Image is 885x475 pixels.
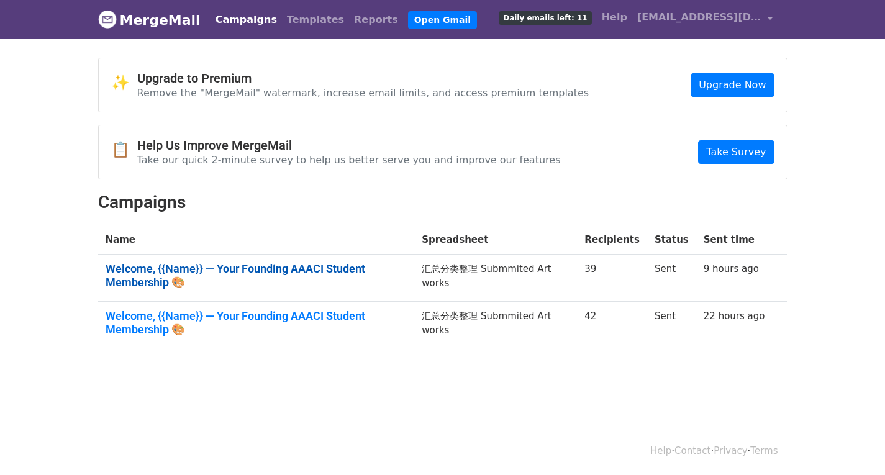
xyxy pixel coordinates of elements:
p: Remove the "MergeMail" watermark, increase email limits, and access premium templates [137,86,589,99]
a: MergeMail [98,7,201,33]
span: Daily emails left: 11 [499,11,591,25]
a: Campaigns [211,7,282,32]
h2: Campaigns [98,192,787,213]
a: Welcome, {{Name}} — Your Founding AAACI Student Membership 🎨 [106,309,407,336]
a: [EMAIL_ADDRESS][DOMAIN_NAME] [632,5,778,34]
td: 汇总分类整理 Submmited Art works [414,255,577,302]
th: Spreadsheet [414,225,577,255]
span: ✨ [111,74,137,92]
span: 📋 [111,141,137,159]
a: Open Gmail [408,11,477,29]
a: Welcome, {{Name}} — Your Founding AAACI Student Membership 🎨 [106,262,407,289]
a: Upgrade Now [691,73,774,97]
a: Templates [282,7,349,32]
td: 42 [577,302,647,349]
a: 9 hours ago [704,263,759,274]
a: Terms [750,445,778,456]
h4: Upgrade to Premium [137,71,589,86]
td: Sent [647,302,696,349]
a: Help [650,445,671,456]
a: Reports [349,7,403,32]
td: 39 [577,255,647,302]
th: Recipients [577,225,647,255]
th: Sent time [696,225,773,255]
a: Contact [674,445,710,456]
a: Privacy [714,445,747,456]
h4: Help Us Improve MergeMail [137,138,561,153]
img: MergeMail logo [98,10,117,29]
th: Name [98,225,415,255]
p: Take our quick 2-minute survey to help us better serve you and improve our features [137,153,561,166]
a: Help [597,5,632,30]
td: 汇总分类整理 Submmited Art works [414,302,577,349]
td: Sent [647,255,696,302]
a: 22 hours ago [704,310,765,322]
iframe: Chat Widget [823,415,885,475]
span: [EMAIL_ADDRESS][DOMAIN_NAME] [637,10,761,25]
a: Daily emails left: 11 [494,5,596,30]
th: Status [647,225,696,255]
a: Take Survey [698,140,774,164]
